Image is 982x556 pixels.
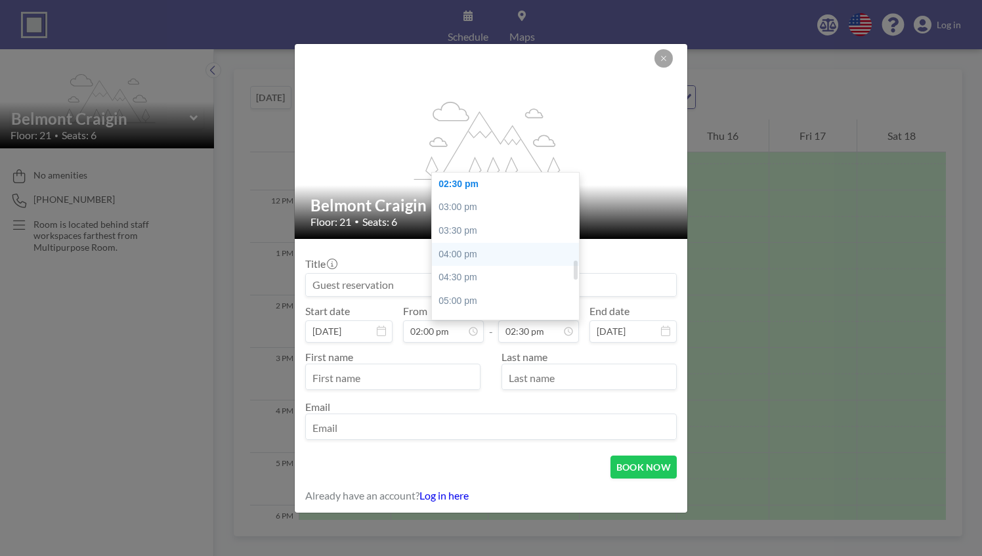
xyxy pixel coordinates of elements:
[305,400,330,413] label: Email
[489,309,493,338] span: -
[419,489,469,502] a: Log in here
[432,173,586,196] div: 02:30 pm
[305,489,419,502] span: Already have an account?
[502,367,676,389] input: Last name
[432,196,586,219] div: 03:00 pm
[432,219,586,243] div: 03:30 pm
[310,196,673,215] h2: Belmont Craigin
[502,351,547,363] label: Last name
[403,305,427,318] label: From
[432,266,586,289] div: 04:30 pm
[589,305,630,318] label: End date
[432,289,586,313] div: 05:00 pm
[306,274,676,296] input: Guest reservation
[610,456,677,479] button: BOOK NOW
[310,215,351,228] span: Floor: 21
[305,305,350,318] label: Start date
[306,367,480,389] input: First name
[432,243,586,267] div: 04:00 pm
[354,217,359,226] span: •
[362,215,397,228] span: Seats: 6
[305,257,336,270] label: Title
[432,312,586,336] div: 05:30 pm
[305,351,353,363] label: First name
[306,417,676,439] input: Email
